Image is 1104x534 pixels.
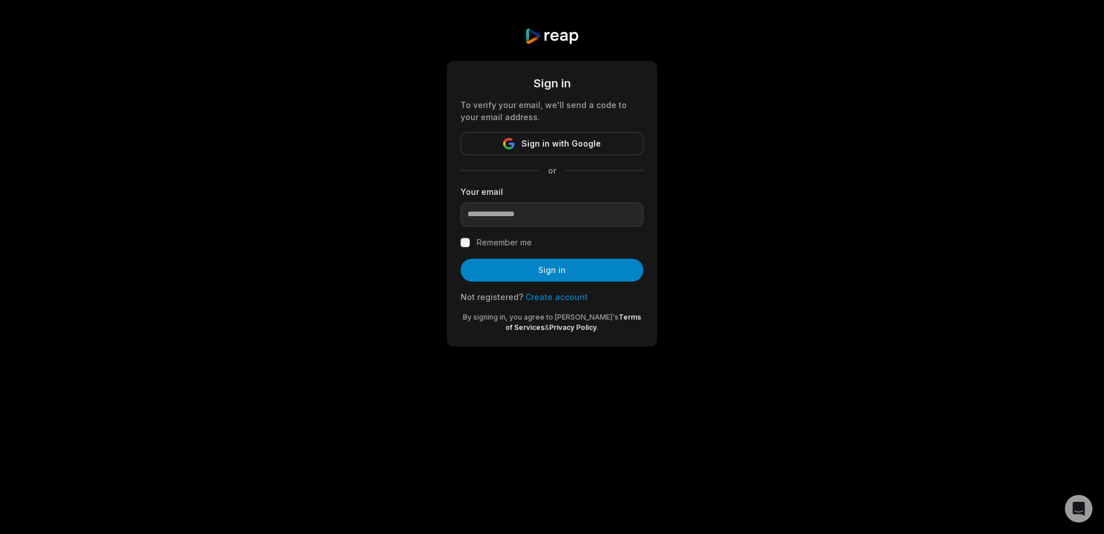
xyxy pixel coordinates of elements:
span: By signing in, you agree to [PERSON_NAME]'s [463,313,619,321]
div: Open Intercom Messenger [1065,495,1092,523]
a: Privacy Policy [549,323,597,332]
label: Remember me [477,236,532,249]
button: Sign in [461,259,643,282]
img: reap [524,28,579,45]
span: or [539,164,565,176]
div: To verify your email, we'll send a code to your email address. [461,99,643,123]
span: & [545,323,549,332]
label: Your email [461,186,643,198]
button: Sign in with Google [461,132,643,155]
span: . [597,323,599,332]
span: Not registered? [461,292,523,302]
a: Terms of Services [505,313,641,332]
span: Sign in with Google [522,137,601,151]
a: Create account [526,292,588,302]
div: Sign in [461,75,643,92]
